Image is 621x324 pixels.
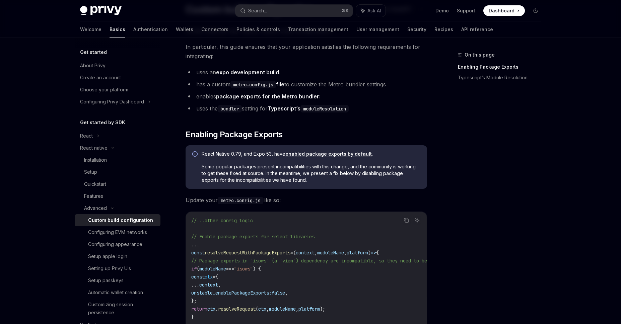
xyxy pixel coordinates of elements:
span: , [296,306,298,312]
a: Connectors [201,21,228,37]
a: enabled package exports by default [285,151,372,157]
span: ) [368,250,371,256]
a: Configuring appearance [75,238,160,250]
span: { [376,250,379,256]
span: moduleName [269,306,296,312]
span: ctx [258,306,266,312]
a: Automatic wallet creation [75,287,160,299]
button: Search...⌘K [235,5,353,17]
span: ( [293,250,296,256]
span: In particular, this guide ensures that your application satisfies the following requirements for ... [186,42,427,61]
li: uses an . [186,68,427,77]
span: }; [191,298,197,304]
a: Support [457,7,475,14]
span: //...other config logic [191,218,253,224]
code: metro.config.js [218,197,263,204]
li: uses the setting for [186,104,427,113]
span: ⌘ K [342,8,349,13]
span: } [191,314,194,320]
span: resolveRequestWithPackageExports [205,250,290,256]
span: Enabling Package Exports [186,129,283,140]
div: Setup [84,168,97,176]
a: metro.config.jsfile [230,81,284,88]
h5: Get started by SDK [80,118,125,127]
span: moduleName [199,266,226,272]
span: ( [197,266,199,272]
svg: Info [192,151,199,158]
span: platform [298,306,320,312]
span: ... [191,242,199,248]
a: Typescript’smoduleResolution [268,105,349,112]
div: React [80,132,93,140]
a: Setup [75,166,160,178]
a: Basics [110,21,125,37]
span: unstable_enablePackageExports: [191,290,272,296]
a: API reference [461,21,493,37]
a: Security [407,21,426,37]
a: Setup passkeys [75,274,160,287]
code: bundler [218,105,242,112]
span: "isows" [234,266,253,272]
a: Transaction management [288,21,348,37]
span: . [215,306,218,312]
button: Copy the contents from the code block [402,216,411,225]
span: // Package exports in `isows` (a `viem`) dependency are incompatible, so they need to be disabled [191,258,451,264]
h5: Get started [80,48,107,56]
div: Configuring Privy Dashboard [80,98,144,106]
a: Setting up Privy UIs [75,262,160,274]
a: Custom build configuration [75,214,160,226]
a: Enabling Package Exports [458,62,546,72]
span: , [315,250,317,256]
a: User management [356,21,399,37]
a: Welcome [80,21,101,37]
div: React native [80,144,108,152]
div: About Privy [80,62,106,70]
span: , [344,250,347,256]
span: // Enable package exports for select libraries [191,234,315,240]
span: Update your like so: [186,195,427,205]
span: = [213,274,215,280]
a: Demo [435,7,449,14]
div: Features [84,192,103,200]
div: Setup passkeys [88,276,124,285]
span: Some popular packages present incompatibilities with this change, and the community is working to... [202,163,420,183]
span: , [285,290,288,296]
img: dark logo [80,6,122,15]
div: Choose your platform [80,86,128,94]
span: { [215,274,218,280]
a: Authentication [133,21,168,37]
span: return [191,306,207,312]
span: = [290,250,293,256]
a: package exports for the Metro bundler: [216,93,321,100]
div: Create an account [80,74,121,82]
a: Quickstart [75,178,160,190]
div: Setting up Privy UIs [88,264,131,272]
a: Policies & controls [236,21,280,37]
code: moduleResolution [300,105,349,112]
div: Configuring EVM networks [88,228,147,236]
span: , [266,306,269,312]
span: ); [320,306,325,312]
span: const [191,250,205,256]
span: , [218,282,221,288]
span: platform [347,250,368,256]
span: ) { [253,266,261,272]
li: has a custom to customize the Metro bundler settings [186,80,427,89]
a: About Privy [75,60,160,72]
div: Custom build configuration [88,216,153,224]
span: ... [191,282,199,288]
div: Quickstart [84,180,106,188]
span: ctx [205,274,213,280]
a: Recipes [434,21,453,37]
span: React Native 0.79, and Expo 53, have . [202,151,420,157]
span: Ask AI [367,7,381,14]
span: if [191,266,197,272]
span: moduleName [317,250,344,256]
a: Create an account [75,72,160,84]
div: Setup apple login [88,252,127,260]
a: Configuring EVM networks [75,226,160,238]
span: resolveRequest [218,306,256,312]
a: Features [75,190,160,202]
a: Installation [75,154,160,166]
span: const [191,274,205,280]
